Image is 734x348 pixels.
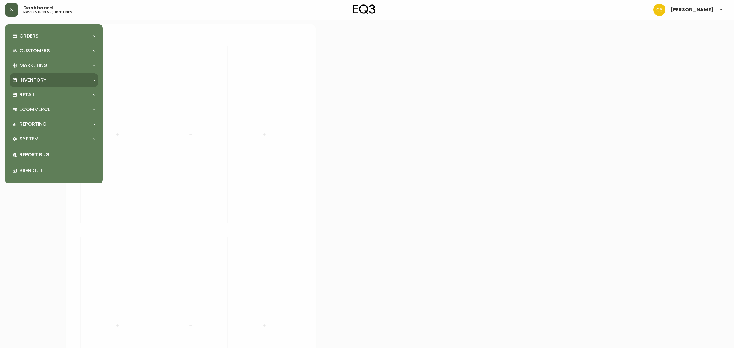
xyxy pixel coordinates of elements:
[20,121,46,128] p: Reporting
[23,6,53,10] span: Dashboard
[10,59,98,72] div: Marketing
[20,151,95,158] p: Report Bug
[10,29,98,43] div: Orders
[10,88,98,102] div: Retail
[10,132,98,146] div: System
[20,33,39,39] p: Orders
[353,4,376,14] img: logo
[20,77,46,83] p: Inventory
[20,47,50,54] p: Customers
[23,10,72,14] h5: navigation & quick links
[670,7,714,12] span: [PERSON_NAME]
[10,163,98,179] div: Sign Out
[20,135,39,142] p: System
[10,147,98,163] div: Report Bug
[20,62,47,69] p: Marketing
[653,4,665,16] img: 996bfd46d64b78802a67b62ffe4c27a2
[20,167,95,174] p: Sign Out
[10,44,98,57] div: Customers
[20,91,35,98] p: Retail
[10,73,98,87] div: Inventory
[20,106,50,113] p: Ecommerce
[10,103,98,116] div: Ecommerce
[10,117,98,131] div: Reporting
